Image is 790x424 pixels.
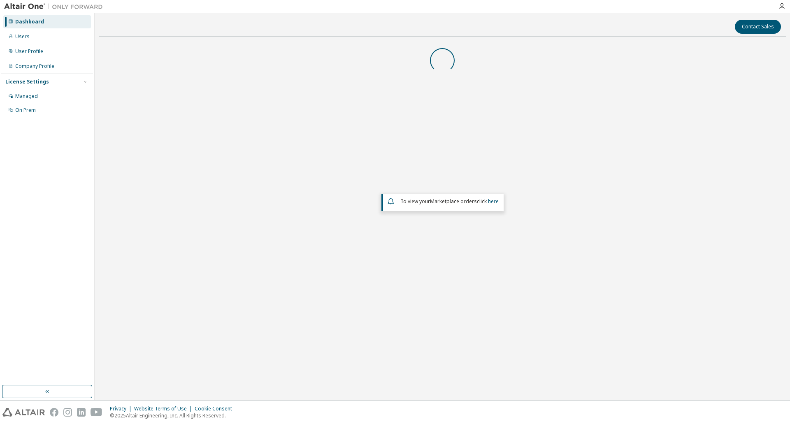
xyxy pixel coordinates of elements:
div: Company Profile [15,63,54,70]
div: Privacy [110,405,134,412]
p: © 2025 Altair Engineering, Inc. All Rights Reserved. [110,412,237,419]
img: altair_logo.svg [2,408,45,417]
img: youtube.svg [91,408,102,417]
div: Managed [15,93,38,100]
div: User Profile [15,48,43,55]
img: facebook.svg [50,408,58,417]
em: Marketplace orders [430,198,477,205]
div: Cookie Consent [195,405,237,412]
div: License Settings [5,79,49,85]
img: Altair One [4,2,107,11]
img: instagram.svg [63,408,72,417]
div: Website Terms of Use [134,405,195,412]
button: Contact Sales [735,20,781,34]
div: Users [15,33,30,40]
img: linkedin.svg [77,408,86,417]
span: To view your click [400,198,499,205]
a: here [488,198,499,205]
div: On Prem [15,107,36,114]
div: Dashboard [15,19,44,25]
